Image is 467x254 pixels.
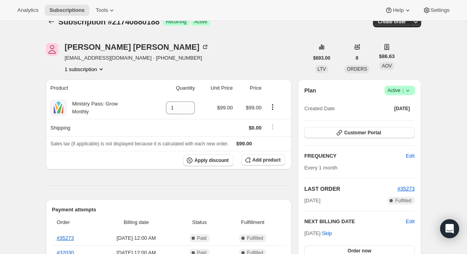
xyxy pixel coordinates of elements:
span: Create order [378,19,406,25]
span: Fulfilled [247,235,263,241]
span: Tom Fortman [46,43,58,56]
span: | [402,87,403,94]
button: Create order [373,16,411,27]
span: [DATE] · 12:00 AM [98,234,174,242]
span: Tools [96,7,108,13]
th: Quantity [150,79,197,97]
span: Fulfillment [225,218,281,226]
button: Customer Portal [304,127,414,138]
span: AOV [382,63,392,69]
h2: LAST ORDER [304,185,397,193]
span: Skip [322,230,332,237]
span: Edit [406,152,414,160]
button: Tools [91,5,121,16]
button: Shipping actions [266,122,279,131]
span: [DATE] [394,105,410,112]
button: Product actions [65,65,105,73]
span: $99.00 [246,105,262,111]
span: Add product [252,157,281,163]
span: Customer Portal [344,130,381,136]
h2: Plan [304,87,316,94]
button: Help [380,5,416,16]
span: [DATE] · [304,230,332,236]
button: 8 [351,53,363,64]
h2: Payment attempts [52,206,286,214]
span: Created Date [304,105,335,113]
span: Status [179,218,220,226]
a: #35273 [397,186,414,192]
button: Settings [418,5,454,16]
button: Subscriptions [45,5,89,16]
h2: NEXT BILLING DATE [304,218,406,226]
span: $86.63 [379,53,395,60]
th: Product [46,79,151,97]
small: Monthly [72,109,89,115]
a: #35273 [57,235,74,241]
div: [PERSON_NAME] [PERSON_NAME] [65,43,209,51]
th: Shipping [46,119,151,136]
button: Add product [241,154,285,166]
th: Price [235,79,264,97]
span: Subscription #21740880188 [58,17,160,26]
span: Every 1 month [304,165,337,171]
span: Apply discount [194,157,229,164]
button: [DATE] [390,103,415,114]
span: LTV [318,66,326,72]
button: #35273 [397,185,414,193]
span: $99.00 [236,141,252,147]
button: Apply discount [183,154,233,166]
span: Recurring [166,19,186,25]
span: Settings [431,7,450,13]
div: Ministry Pass: Grow [66,100,118,116]
span: 8 [356,55,358,61]
img: product img [51,100,66,116]
th: Unit Price [197,79,235,97]
span: Order now [348,248,371,254]
span: Active [388,87,412,94]
button: Product actions [266,103,279,111]
th: Order [52,214,96,231]
span: ORDERS [347,66,367,72]
span: Subscriptions [49,7,85,13]
span: [DATE] [304,197,320,205]
button: Skip [317,227,337,240]
span: Help [393,7,403,13]
span: $99.00 [217,105,233,111]
h2: FREQUENCY [304,152,406,160]
span: Paid [197,235,207,241]
span: [EMAIL_ADDRESS][DOMAIN_NAME] · [PHONE_NUMBER] [65,54,209,62]
span: Analytics [17,7,38,13]
span: Sales tax (if applicable) is not displayed because it is calculated with each new order. [51,141,229,147]
button: Analytics [13,5,43,16]
button: Subscriptions [46,16,57,27]
span: Fulfilled [395,198,411,204]
button: $693.00 [309,53,335,64]
span: $693.00 [313,55,330,61]
span: Active [194,19,207,25]
span: Billing date [98,218,174,226]
span: $0.00 [249,125,262,131]
button: Edit [401,150,419,162]
button: Edit [406,218,414,226]
div: Open Intercom Messenger [440,219,459,238]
